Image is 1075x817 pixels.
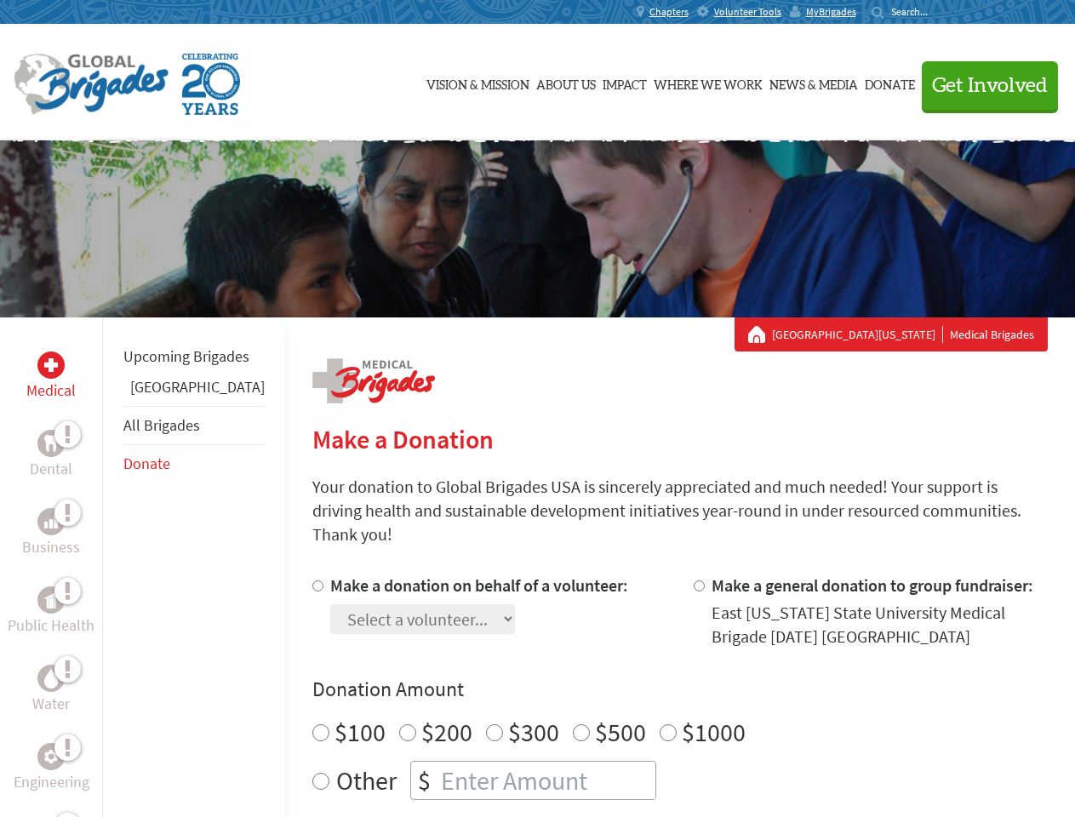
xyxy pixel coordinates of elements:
a: All Brigades [123,415,200,435]
img: Global Brigades Logo [14,54,169,115]
li: Upcoming Brigades [123,338,265,375]
a: WaterWater [32,665,70,716]
label: Make a donation on behalf of a volunteer: [330,574,628,596]
h2: Make a Donation [312,424,1048,454]
a: MedicalMedical [26,351,76,403]
label: $300 [508,716,559,748]
img: logo-medical.png [312,358,435,403]
button: Get Involved [922,61,1058,110]
img: Dental [44,435,58,451]
a: Impact [603,40,647,125]
label: $200 [421,716,472,748]
input: Enter Amount [437,762,655,799]
a: News & Media [769,40,858,125]
img: Engineering [44,750,58,763]
li: Panama [123,375,265,406]
a: [GEOGRAPHIC_DATA] [130,377,265,397]
a: Vision & Mission [426,40,529,125]
div: Public Health [37,586,65,614]
img: Business [44,515,58,528]
div: Water [37,665,65,692]
p: Engineering [14,770,89,794]
a: Public HealthPublic Health [8,586,94,637]
p: Your donation to Global Brigades USA is sincerely appreciated and much needed! Your support is dr... [312,475,1048,546]
div: $ [411,762,437,799]
label: Other [336,761,397,800]
p: Dental [30,457,72,481]
li: Donate [123,445,265,483]
a: Upcoming Brigades [123,346,249,366]
p: Medical [26,379,76,403]
a: Donate [865,40,915,125]
p: Public Health [8,614,94,637]
img: Public Health [44,591,58,608]
label: Make a general donation to group fundraiser: [712,574,1033,596]
a: DentalDental [30,430,72,481]
div: Engineering [37,743,65,770]
a: About Us [536,40,596,125]
span: MyBrigades [806,5,856,19]
div: East [US_STATE] State University Medical Brigade [DATE] [GEOGRAPHIC_DATA] [712,601,1048,648]
label: $1000 [682,716,746,748]
img: Global Brigades Celebrating 20 Years [182,54,240,115]
a: EngineeringEngineering [14,743,89,794]
label: $100 [335,716,386,748]
h4: Donation Amount [312,676,1048,703]
div: Dental [37,430,65,457]
div: Business [37,508,65,535]
div: Medical [37,351,65,379]
p: Business [22,535,80,559]
div: Medical Brigades [748,326,1034,343]
a: [GEOGRAPHIC_DATA][US_STATE] [772,326,943,343]
span: Get Involved [932,76,1048,96]
img: Water [44,668,58,688]
span: Volunteer Tools [714,5,781,19]
li: All Brigades [123,406,265,445]
p: Water [32,692,70,716]
img: Medical [44,358,58,372]
label: $500 [595,716,646,748]
a: Where We Work [654,40,763,125]
input: Search... [891,5,940,18]
span: Chapters [649,5,689,19]
a: BusinessBusiness [22,508,80,559]
a: Donate [123,454,170,473]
